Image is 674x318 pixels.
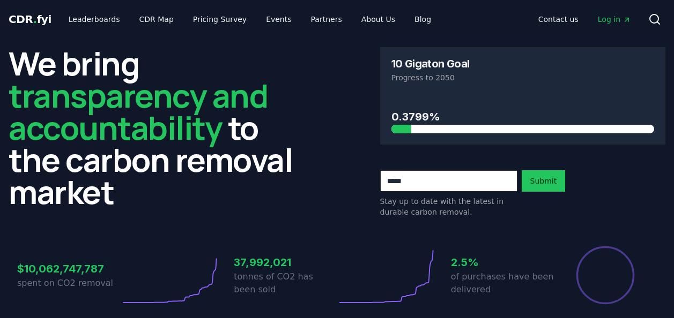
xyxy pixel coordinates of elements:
[575,245,635,305] div: Percentage of sales delivered
[530,10,640,29] nav: Main
[234,254,337,270] h3: 37,992,021
[9,13,51,26] span: CDR fyi
[406,10,440,29] a: Blog
[234,270,337,296] p: tonnes of CO2 has been sold
[522,170,566,192] button: Submit
[9,47,294,208] h2: We bring to the carbon removal market
[391,72,655,83] p: Progress to 2050
[391,109,655,125] h3: 0.3799%
[33,13,37,26] span: .
[530,10,587,29] a: Contact us
[598,14,631,25] span: Log in
[9,12,51,27] a: CDR.fyi
[257,10,300,29] a: Events
[380,196,517,217] p: Stay up to date with the latest in durable carbon removal.
[17,277,120,290] p: spent on CO2 removal
[391,58,470,69] h3: 10 Gigaton Goal
[60,10,129,29] a: Leaderboards
[353,10,404,29] a: About Us
[131,10,182,29] a: CDR Map
[9,73,268,149] span: transparency and accountability
[589,10,640,29] a: Log in
[302,10,351,29] a: Partners
[17,261,120,277] h3: $10,062,747,787
[60,10,440,29] nav: Main
[184,10,255,29] a: Pricing Survey
[451,270,554,296] p: of purchases have been delivered
[451,254,554,270] h3: 2.5%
